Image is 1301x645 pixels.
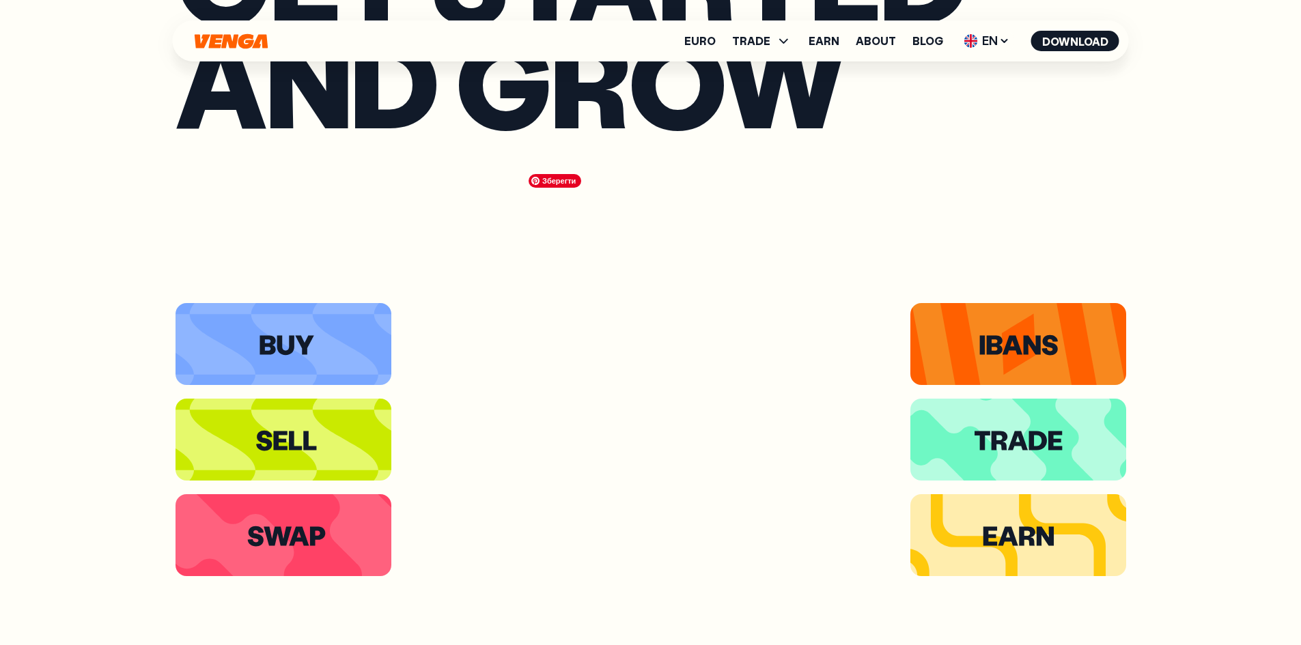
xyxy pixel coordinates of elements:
a: Earn [809,35,839,46]
a: About [856,35,896,46]
span: EN [960,30,1015,52]
svg: Home [193,33,270,49]
span: Зберегти [529,174,581,188]
span: TRADE [732,33,792,49]
a: Blog [912,35,943,46]
span: TRADE [732,35,770,46]
a: Euro [684,35,716,46]
button: Download [1031,31,1119,51]
img: flag-uk [964,34,978,48]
